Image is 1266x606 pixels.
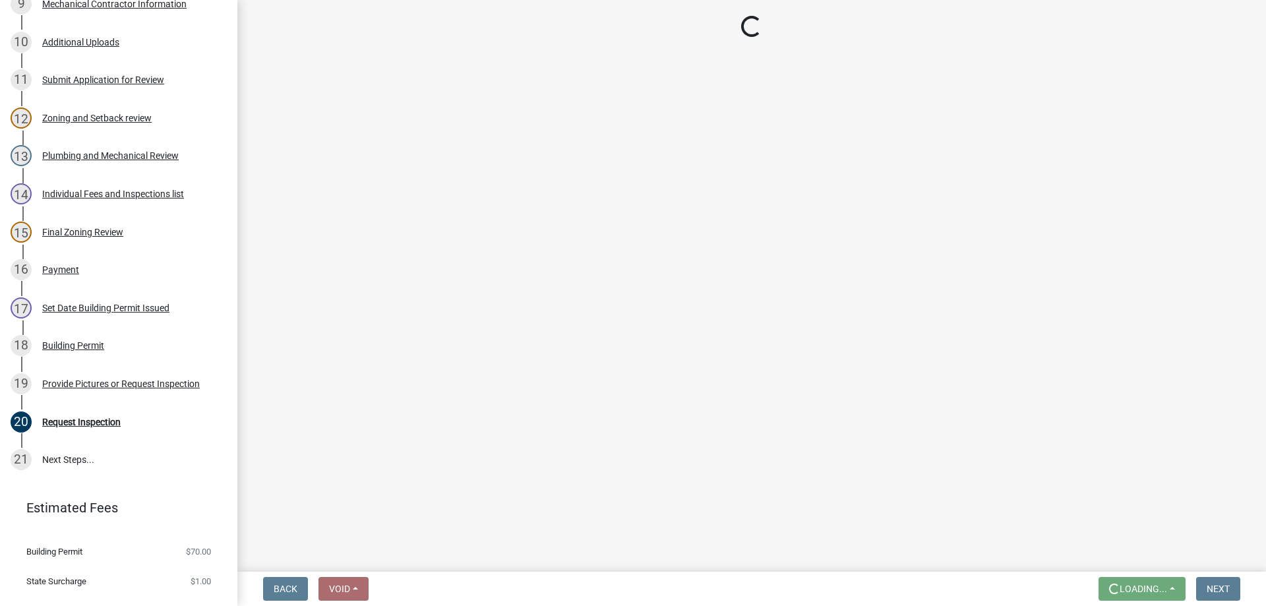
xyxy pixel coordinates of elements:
[11,449,32,470] div: 21
[186,547,211,556] span: $70.00
[1196,577,1240,601] button: Next
[11,32,32,53] div: 10
[11,411,32,433] div: 20
[11,69,32,90] div: 11
[42,189,184,198] div: Individual Fees and Inspections list
[11,222,32,243] div: 15
[329,584,350,594] span: Void
[1099,577,1186,601] button: Loading...
[11,183,32,204] div: 14
[42,379,200,388] div: Provide Pictures or Request Inspection
[42,417,121,427] div: Request Inspection
[42,75,164,84] div: Submit Application for Review
[1120,584,1167,594] span: Loading...
[42,38,119,47] div: Additional Uploads
[11,107,32,129] div: 12
[11,495,216,521] a: Estimated Fees
[26,577,86,586] span: State Surcharge
[42,303,169,313] div: Set Date Building Permit Issued
[11,259,32,280] div: 16
[318,577,369,601] button: Void
[42,265,79,274] div: Payment
[263,577,308,601] button: Back
[11,335,32,356] div: 18
[42,151,179,160] div: Plumbing and Mechanical Review
[42,227,123,237] div: Final Zoning Review
[42,113,152,123] div: Zoning and Setback review
[26,547,82,556] span: Building Permit
[11,145,32,166] div: 13
[191,577,211,586] span: $1.00
[42,341,104,350] div: Building Permit
[11,373,32,394] div: 19
[274,584,297,594] span: Back
[1207,584,1230,594] span: Next
[11,297,32,318] div: 17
